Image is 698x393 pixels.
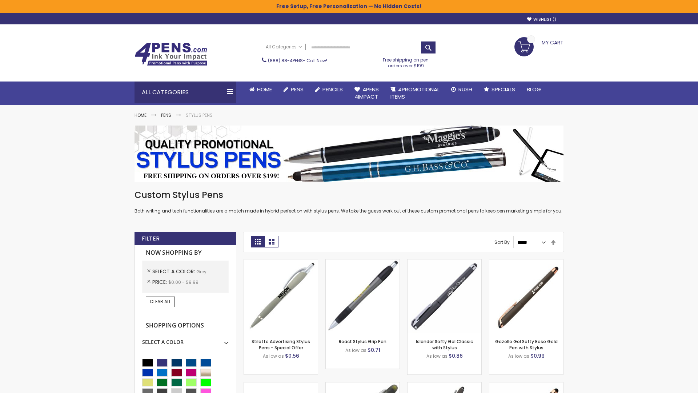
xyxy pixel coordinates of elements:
strong: Shopping Options [142,318,229,334]
h1: Custom Stylus Pens [135,189,563,201]
a: React Stylus Grip Pen [339,338,386,345]
span: As low as [345,347,366,353]
span: Specials [492,86,515,93]
a: Gazelle Gel Softy Rose Gold Pen with Stylus [495,338,558,350]
img: React Stylus Grip Pen-Grey [326,259,400,333]
a: React Stylus Grip Pen-Grey [326,259,400,265]
span: $0.56 [285,352,299,360]
span: $0.00 - $9.99 [168,279,198,285]
span: All Categories [266,44,302,50]
span: $0.71 [368,346,380,354]
a: Islander Softy Gel Classic with Stylus [416,338,473,350]
span: $0.86 [449,352,463,360]
a: Islander Softy Gel Classic with Stylus-Grey [408,259,481,265]
img: Islander Softy Gel Classic with Stylus-Grey [408,259,481,333]
span: 4Pens 4impact [354,86,379,100]
a: Souvenir® Jalan Highlighter Stylus Pen Combo-Grey [326,382,400,388]
strong: Grid [251,236,265,247]
a: Pencils [309,82,349,98]
span: 4PROMOTIONAL ITEMS [390,86,440,100]
span: Rush [458,86,472,93]
span: As low as [508,353,529,359]
a: Stiletto Advertising Stylus Pens-Grey [244,259,318,265]
img: Stylus Pens [135,126,563,182]
a: Stiletto Advertising Stylus Pens - Special Offer [252,338,310,350]
img: Gazelle Gel Softy Rose Gold Pen with Stylus-Grey [489,259,563,333]
a: Pens [161,112,171,118]
span: Clear All [150,298,171,305]
strong: Stylus Pens [186,112,213,118]
a: Cyber Stylus 0.7mm Fine Point Gel Grip Pen-Grey [244,382,318,388]
a: Specials [478,82,521,98]
strong: Now Shopping by [142,245,229,261]
a: Blog [521,82,547,98]
span: $0.99 [530,352,545,360]
a: (888) 88-4PENS [268,57,303,64]
span: Blog [527,86,541,93]
a: Islander Softy Rose Gold Gel Pen with Stylus-Grey [489,382,563,388]
span: Pencils [322,86,343,93]
div: Both writing and tech functionalities are a match made in hybrid perfection with stylus pens. We ... [135,189,563,214]
a: 4Pens4impact [349,82,385,105]
span: Grey [196,269,206,275]
a: Gazelle Gel Softy Rose Gold Pen with Stylus-Grey [489,259,563,265]
a: Wishlist [527,17,556,22]
div: Select A Color [142,333,229,346]
a: Clear All [146,297,175,307]
span: Pens [291,86,304,93]
span: As low as [426,353,448,359]
span: Price [152,278,168,286]
a: Custom Soft Touch® Metal Pens with Stylus-Grey [408,382,481,388]
div: All Categories [135,82,236,103]
div: Free shipping on pen orders over $199 [376,54,437,69]
span: Home [257,86,272,93]
strong: Filter [142,235,160,243]
a: All Categories [262,41,306,53]
img: 4Pens Custom Pens and Promotional Products [135,43,207,66]
img: Stiletto Advertising Stylus Pens-Grey [244,259,318,333]
label: Sort By [494,239,510,245]
span: As low as [263,353,284,359]
span: - Call Now! [268,57,327,64]
span: Select A Color [152,268,196,275]
a: Rush [445,82,478,98]
a: Pens [278,82,309,98]
a: Home [135,112,147,118]
a: Home [244,82,278,98]
a: 4PROMOTIONALITEMS [385,82,445,105]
